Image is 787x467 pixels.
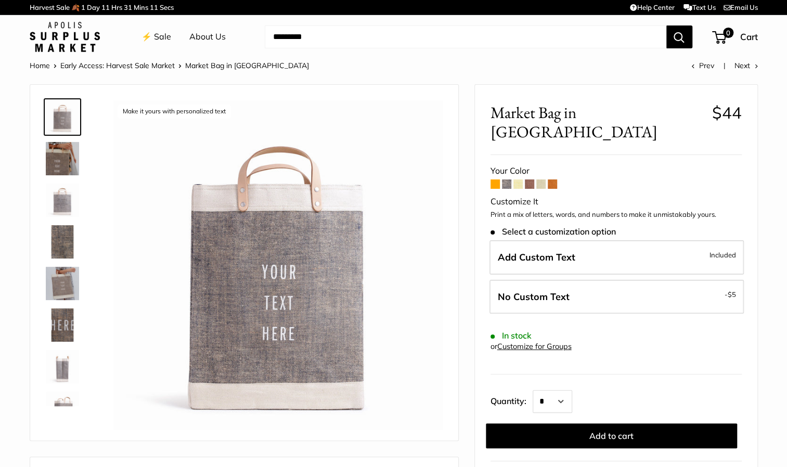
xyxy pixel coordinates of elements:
[489,280,744,314] label: Leave Blank
[44,98,81,136] a: description_Make it yours with personalized text
[44,223,81,261] a: Market Bag in Chambray
[491,103,704,141] span: Market Bag in [GEOGRAPHIC_DATA]
[491,210,742,220] p: Print a mix of letters, words, and numbers to make it unmistakably yours.
[118,105,231,119] div: Make it yours with personalized text
[113,100,443,430] img: description_Make it yours with personalized text
[30,59,309,72] nav: Breadcrumb
[44,348,81,385] a: Market Bag in Chambray
[491,387,533,413] label: Quantity:
[111,3,122,11] span: Hrs
[87,3,100,11] span: Day
[491,331,532,341] span: In stock
[734,61,758,70] a: Next
[497,342,572,351] a: Customize for Groups
[124,3,132,11] span: 31
[713,29,758,45] a: 0 Cart
[150,3,158,11] span: 11
[44,390,81,427] a: Market Bag in Chambray
[491,340,572,354] div: or
[81,3,85,11] span: 1
[46,142,79,175] img: description_Our first every Chambray Jute bag...
[101,3,110,11] span: 11
[666,25,692,48] button: Search
[491,227,616,237] span: Select a customization option
[46,225,79,258] img: Market Bag in Chambray
[723,28,733,38] span: 0
[265,25,666,48] input: Search...
[728,290,736,299] span: $5
[740,31,758,42] span: Cart
[486,423,737,448] button: Add to cart
[141,29,171,45] a: ⚡️ Sale
[724,3,758,11] a: Email Us
[46,392,79,425] img: Market Bag in Chambray
[498,251,575,263] span: Add Custom Text
[46,184,79,217] img: description_Seal of authenticity on the back of every bag
[44,140,81,177] a: description_Our first every Chambray Jute bag...
[46,267,79,300] img: description_Your new favorite everyday carry-all
[491,194,742,210] div: Customize It
[60,61,175,70] a: Early Access: Harvest Sale Market
[498,291,570,303] span: No Custom Text
[160,3,174,11] span: Secs
[691,61,714,70] a: Prev
[44,181,81,219] a: description_Seal of authenticity on the back of every bag
[44,265,81,302] a: description_Your new favorite everyday carry-all
[712,102,742,123] span: $44
[725,288,736,301] span: -
[46,350,79,383] img: Market Bag in Chambray
[489,240,744,275] label: Add Custom Text
[44,306,81,344] a: description_A close up of our first Chambray Jute Bag
[709,249,736,261] span: Included
[46,100,79,134] img: description_Make it yours with personalized text
[630,3,674,11] a: Help Center
[683,3,715,11] a: Text Us
[189,29,226,45] a: About Us
[491,163,742,179] div: Your Color
[185,61,309,70] span: Market Bag in [GEOGRAPHIC_DATA]
[46,308,79,342] img: description_A close up of our first Chambray Jute Bag
[30,22,100,52] img: Apolis: Surplus Market
[134,3,148,11] span: Mins
[30,61,50,70] a: Home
